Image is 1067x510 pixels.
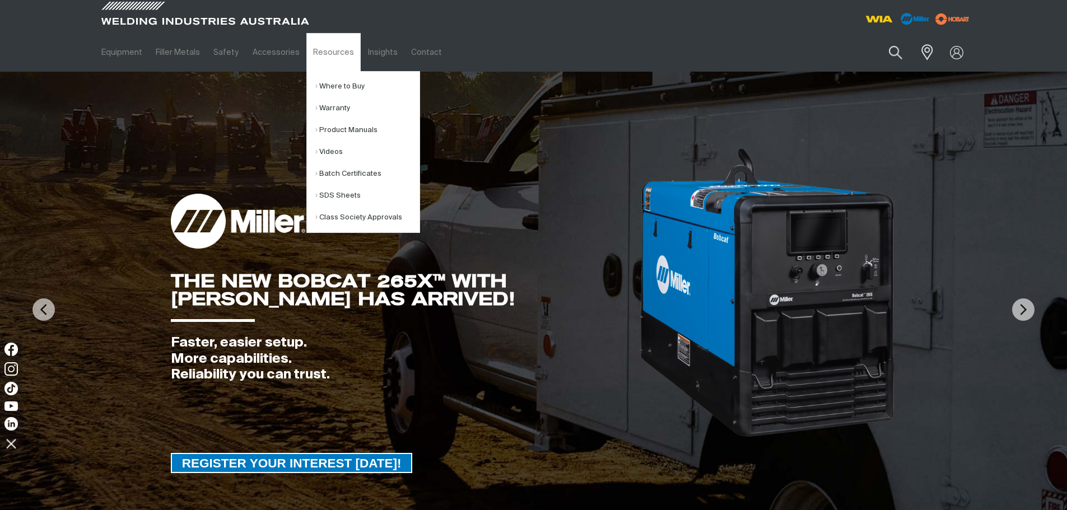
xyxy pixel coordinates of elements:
[4,362,18,376] img: Instagram
[315,185,420,207] a: SDS Sheets
[932,11,973,27] img: miller
[315,97,420,119] a: Warranty
[246,33,306,72] a: Accessories
[95,33,753,72] nav: Main
[361,33,404,72] a: Insights
[207,33,245,72] a: Safety
[877,39,915,65] button: Search products
[315,119,420,141] a: Product Manuals
[315,163,420,185] a: Batch Certificates
[404,33,449,72] a: Contact
[2,434,21,453] img: hide socials
[172,453,412,473] span: REGISTER YOUR INTEREST [DATE]!
[149,33,207,72] a: Filler Metals
[862,39,914,65] input: Product name or item number...
[1012,298,1035,321] img: NextArrow
[306,33,361,72] a: Resources
[4,417,18,431] img: LinkedIn
[4,401,18,411] img: YouTube
[171,272,639,308] div: THE NEW BOBCAT 265X™ WITH [PERSON_NAME] HAS ARRIVED!
[4,343,18,356] img: Facebook
[95,33,149,72] a: Equipment
[171,335,639,383] div: Faster, easier setup. More capabilities. Reliability you can trust.
[32,298,55,321] img: PrevArrow
[315,141,420,163] a: Videos
[4,382,18,395] img: TikTok
[315,207,420,228] a: Class Society Approvals
[306,71,420,233] ul: Resources Submenu
[171,453,413,473] a: REGISTER YOUR INTEREST TODAY!
[315,76,420,97] a: Where to Buy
